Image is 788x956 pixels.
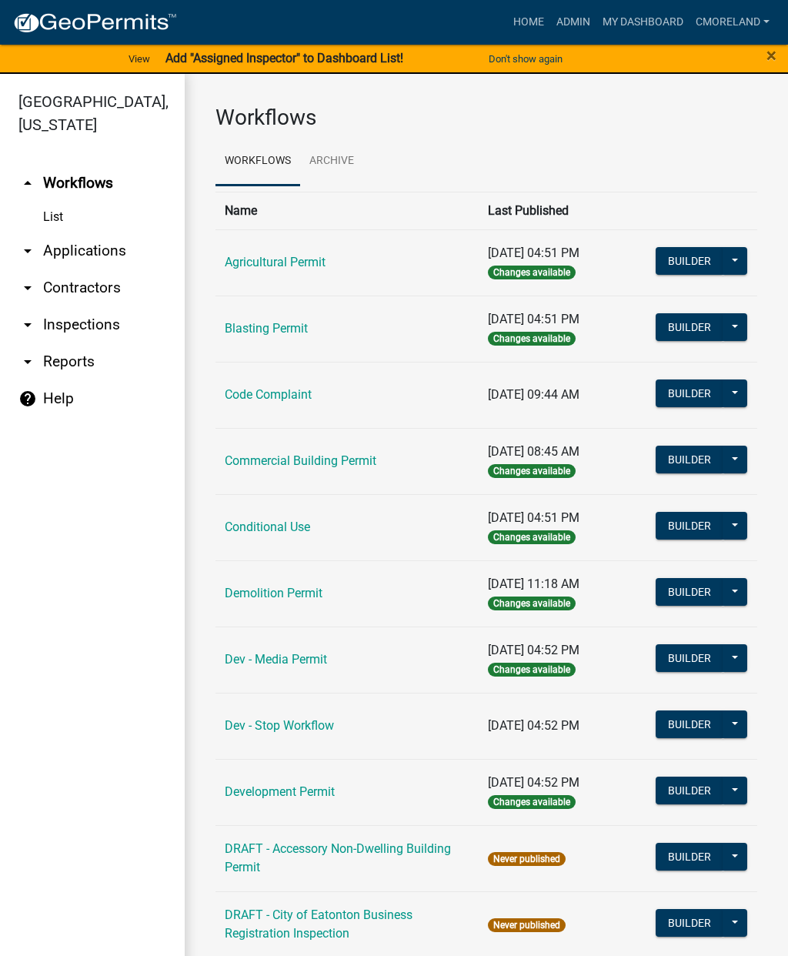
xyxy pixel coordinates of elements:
[18,353,37,371] i: arrow_drop_down
[488,444,579,459] span: [DATE] 08:45 AM
[656,379,723,407] button: Builder
[488,918,566,932] span: Never published
[225,387,312,402] a: Code Complaint
[656,777,723,804] button: Builder
[225,321,308,336] a: Blasting Permit
[766,46,776,65] button: Close
[215,137,300,186] a: Workflows
[300,137,363,186] a: Archive
[225,453,376,468] a: Commercial Building Permit
[488,312,579,326] span: [DATE] 04:51 PM
[656,644,723,672] button: Builder
[488,597,576,610] span: Changes available
[225,255,326,269] a: Agricultural Permit
[18,389,37,408] i: help
[488,510,579,525] span: [DATE] 04:51 PM
[225,718,334,733] a: Dev - Stop Workflow
[596,8,689,37] a: My Dashboard
[488,577,579,591] span: [DATE] 11:18 AM
[656,512,723,540] button: Builder
[488,718,579,733] span: [DATE] 04:52 PM
[225,841,451,874] a: DRAFT - Accessory Non-Dwelling Building Permit
[656,247,723,275] button: Builder
[225,520,310,534] a: Conditional Use
[18,279,37,297] i: arrow_drop_down
[766,45,776,66] span: ×
[488,332,576,346] span: Changes available
[165,51,403,65] strong: Add "Assigned Inspector" to Dashboard List!
[507,8,550,37] a: Home
[482,46,569,72] button: Don't show again
[488,795,576,809] span: Changes available
[215,192,479,229] th: Name
[488,663,576,677] span: Changes available
[225,908,412,941] a: DRAFT - City of Eatonton Business Registration Inspection
[122,46,156,72] a: View
[488,387,579,402] span: [DATE] 09:44 AM
[689,8,776,37] a: cmoreland
[488,246,579,260] span: [DATE] 04:51 PM
[18,242,37,260] i: arrow_drop_down
[550,8,596,37] a: Admin
[488,852,566,866] span: Never published
[488,464,576,478] span: Changes available
[656,313,723,341] button: Builder
[225,586,322,600] a: Demolition Permit
[488,775,579,790] span: [DATE] 04:52 PM
[225,652,327,667] a: Dev - Media Permit
[488,266,576,279] span: Changes available
[656,710,723,738] button: Builder
[479,192,646,229] th: Last Published
[656,578,723,606] button: Builder
[225,784,335,799] a: Development Permit
[18,316,37,334] i: arrow_drop_down
[656,843,723,871] button: Builder
[215,105,757,131] h3: Workflows
[18,174,37,192] i: arrow_drop_up
[488,643,579,657] span: [DATE] 04:52 PM
[656,446,723,473] button: Builder
[656,909,723,937] button: Builder
[488,530,576,544] span: Changes available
